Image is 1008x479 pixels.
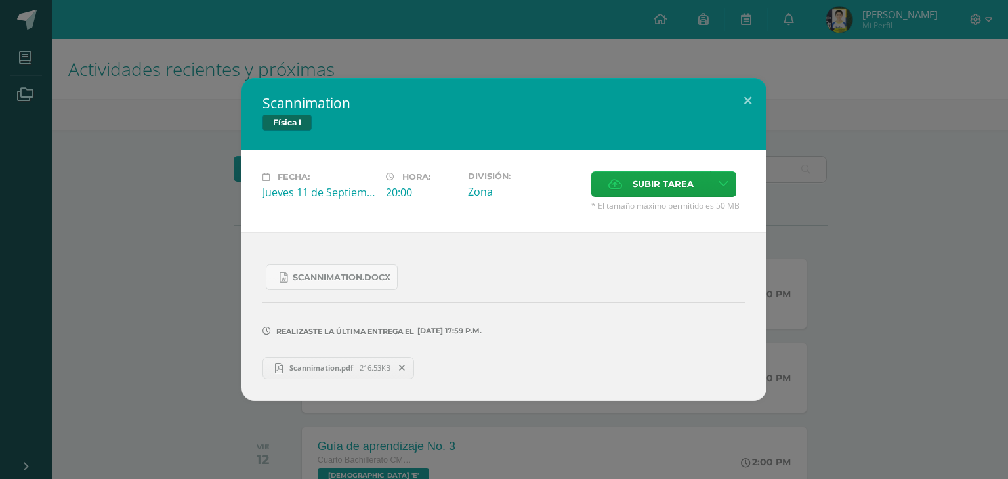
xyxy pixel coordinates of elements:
[360,363,390,373] span: 216.53KB
[729,78,766,123] button: Close (Esc)
[386,185,457,199] div: 20:00
[468,184,581,199] div: Zona
[278,172,310,182] span: Fecha:
[266,264,398,290] a: Scannimation.docx
[293,272,390,283] span: Scannimation.docx
[468,171,581,181] label: División:
[591,200,745,211] span: * El tamaño máximo permitido es 50 MB
[262,94,745,112] h2: Scannimation
[262,357,414,379] a: Scannimation.pdf 216.53KB
[262,115,312,131] span: Física I
[391,361,413,375] span: Remover entrega
[276,327,414,336] span: Realizaste la última entrega el
[262,185,375,199] div: Jueves 11 de Septiembre
[402,172,430,182] span: Hora:
[633,172,694,196] span: Subir tarea
[283,363,360,373] span: Scannimation.pdf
